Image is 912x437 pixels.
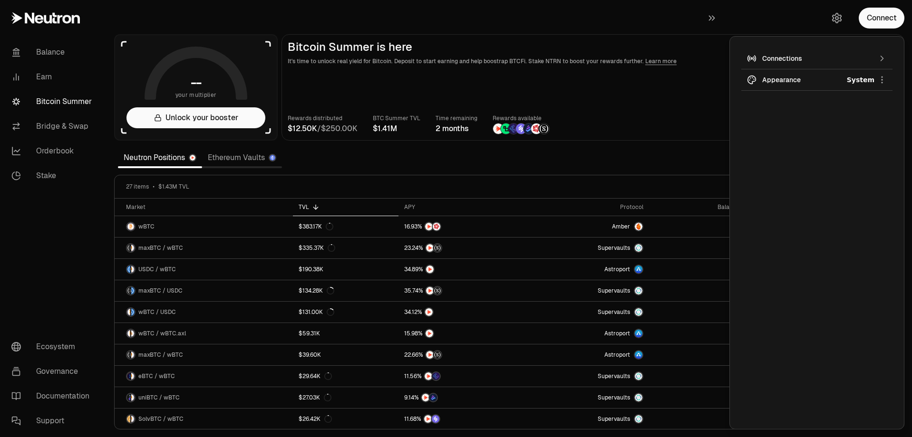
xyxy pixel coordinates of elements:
[398,387,524,408] a: NTRNBedrock Diamonds
[127,415,130,423] img: SolvBTC Logo
[127,266,130,273] img: USDC Logo
[404,307,518,317] button: NTRN
[127,223,135,230] img: wBTC Logo
[202,148,282,167] a: Ethereum Vaults
[404,286,518,295] button: NTRNStructured Points
[762,75,841,85] div: Appearance
[138,244,183,252] span: maxBTC / wBTC
[4,408,103,433] a: Support
[398,280,524,301] a: NTRNStructured Points
[425,223,433,230] img: NTRN
[404,371,518,381] button: NTRNEtherFi Points
[404,350,518,360] button: NTRNStructured Points
[138,287,183,294] span: maxBTC / USDC
[131,266,135,273] img: wBTC Logo
[434,287,441,294] img: Structured Points
[115,216,293,237] a: wBTC LogowBTC
[127,308,130,316] img: wBTC Logo
[649,302,745,323] a: --
[293,408,398,429] a: $26.42K
[524,280,649,301] a: SupervaultsSupervaults
[524,237,649,258] a: SupervaultsSupervaults
[516,123,526,134] img: Solv Points
[635,287,642,294] img: Supervaults
[4,89,103,114] a: Bitcoin Summer
[293,259,398,280] a: $190.38K
[4,65,103,89] a: Earn
[539,123,549,134] img: Structured Points
[288,40,898,54] h2: Bitcoin Summer is here
[598,415,630,423] span: Supervaults
[635,394,642,401] img: Supervaults
[429,394,437,401] img: Bedrock Diamonds
[598,287,630,294] span: Supervaults
[293,366,398,387] a: $29.64K
[398,237,524,258] a: NTRNStructured Points
[299,308,334,316] div: $131.00K
[434,244,441,252] img: Structured Points
[270,155,275,161] img: Ethereum Logo
[398,216,524,237] a: NTRNMars Fragments
[404,203,518,211] div: APY
[426,266,434,273] img: NTRN
[131,244,135,252] img: wBTC Logo
[422,394,429,401] img: NTRN
[604,351,630,359] span: Astroport
[426,244,434,252] img: NTRN
[293,216,398,237] a: $383.17K
[432,372,440,380] img: EtherFi Points
[126,183,149,190] span: 27 items
[373,114,420,123] p: BTC Summer TVL
[436,123,477,134] div: 2 months
[127,244,130,252] img: maxBTC Logo
[131,415,135,423] img: wBTC Logo
[126,107,265,128] button: Unlock your booster
[293,280,398,301] a: $134.28K
[299,287,334,294] div: $134.28K
[293,237,398,258] a: $335.37K
[524,323,649,344] a: Astroport
[604,330,630,337] span: Astroport
[598,394,630,401] span: Supervaults
[127,351,130,359] img: maxBTC Logo
[649,323,745,344] a: --
[126,203,287,211] div: Market
[404,265,518,274] button: NTRN
[127,287,130,294] img: maxBTC Logo
[649,237,745,258] a: --
[524,123,534,134] img: Bedrock Diamonds
[4,163,103,188] a: Stake
[115,323,293,344] a: wBTC LogowBTC.axl LogowBTC / wBTC.axl
[598,244,630,252] span: Supervaults
[426,351,434,359] img: NTRN
[524,302,649,323] a: SupervaultsSupervaults
[501,123,511,134] img: Lombard Lux
[131,372,135,380] img: wBTC Logo
[115,259,293,280] a: USDC LogowBTC LogoUSDC / wBTC
[426,330,433,337] img: NTRN
[293,302,398,323] a: $131.00K
[293,344,398,365] a: $39.60K
[299,266,323,273] div: $190.38K
[598,308,630,316] span: Supervaults
[436,114,477,123] p: Time remaining
[288,114,358,123] p: Rewards distributed
[115,366,293,387] a: eBTC LogowBTC LogoeBTC / wBTC
[426,287,434,294] img: NTRN
[131,287,135,294] img: USDC Logo
[425,308,433,316] img: NTRN
[131,394,135,401] img: wBTC Logo
[398,302,524,323] a: NTRN
[115,280,293,301] a: maxBTC LogoUSDC LogomaxBTC / USDC
[191,75,202,90] h1: --
[524,344,649,365] a: Astroport
[493,114,550,123] p: Rewards available
[649,387,745,408] a: --
[524,366,649,387] a: SupervaultsSupervaults
[635,372,642,380] img: Supervaults
[508,123,519,134] img: EtherFi Points
[4,139,103,163] a: Orderbook
[4,359,103,384] a: Governance
[115,408,293,429] a: SolvBTC LogowBTC LogoSolvBTC / wBTC
[524,408,649,429] a: SupervaultsSupervaults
